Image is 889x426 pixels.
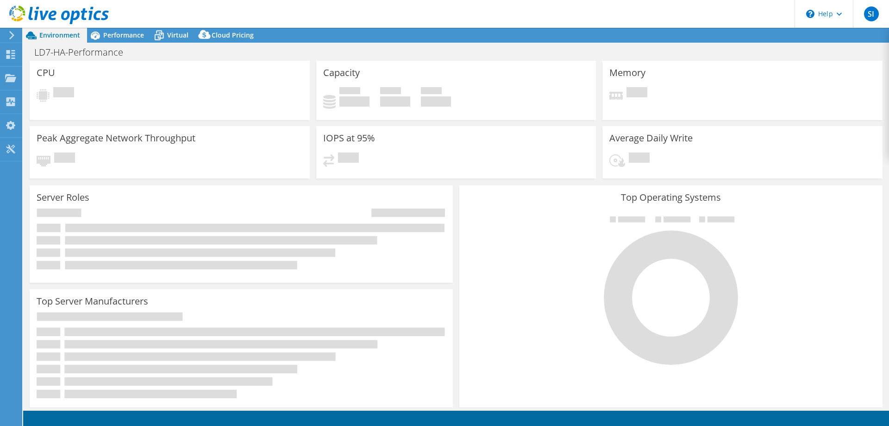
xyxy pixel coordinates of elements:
span: Used [339,87,360,96]
span: Free [380,87,401,96]
h3: IOPS at 95% [323,133,375,143]
svg: \n [806,10,814,18]
h4: 0 GiB [421,96,451,107]
h3: Top Operating Systems [466,192,876,203]
h3: Top Server Manufacturers [37,296,148,306]
h3: CPU [37,68,55,78]
span: Pending [53,87,74,100]
span: Pending [629,153,650,165]
span: Pending [626,87,647,100]
span: Pending [338,153,359,165]
h1: LD7-HA-Performance [30,47,138,57]
span: Cloud Pricing [212,31,254,39]
span: SI [864,6,879,21]
span: Performance [103,31,144,39]
h3: Server Roles [37,192,89,203]
h4: 0 GiB [380,96,410,107]
h3: Memory [609,68,645,78]
h4: 0 GiB [339,96,369,107]
span: Virtual [167,31,188,39]
h3: Average Daily Write [609,133,693,143]
h3: Capacity [323,68,360,78]
span: Pending [54,153,75,165]
h3: Peak Aggregate Network Throughput [37,133,195,143]
span: Total [421,87,442,96]
span: Environment [39,31,80,39]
